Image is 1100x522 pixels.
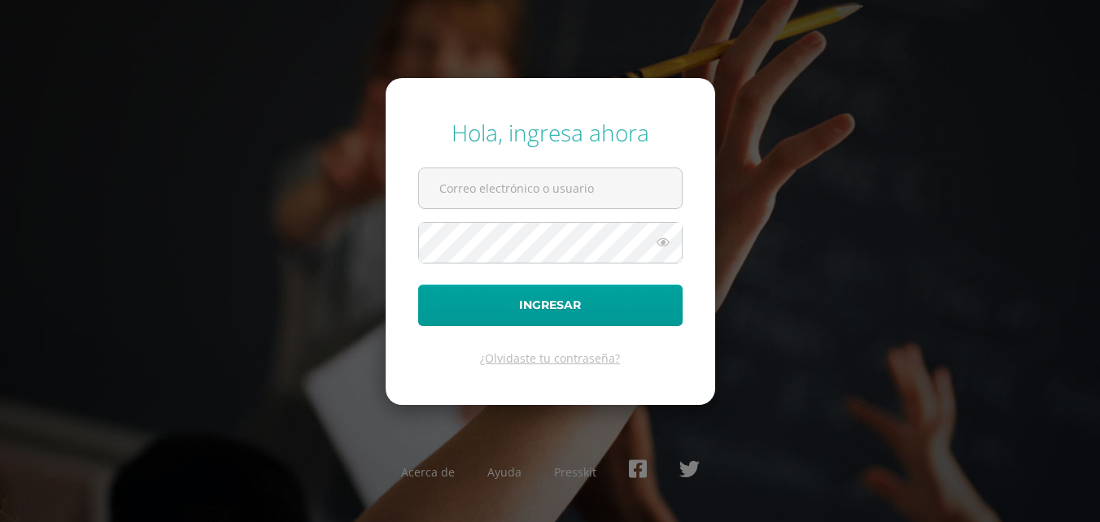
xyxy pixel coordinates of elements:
[418,285,683,326] button: Ingresar
[401,464,455,480] a: Acerca de
[487,464,522,480] a: Ayuda
[419,168,682,208] input: Correo electrónico o usuario
[418,117,683,148] div: Hola, ingresa ahora
[554,464,596,480] a: Presskit
[480,350,620,366] a: ¿Olvidaste tu contraseña?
